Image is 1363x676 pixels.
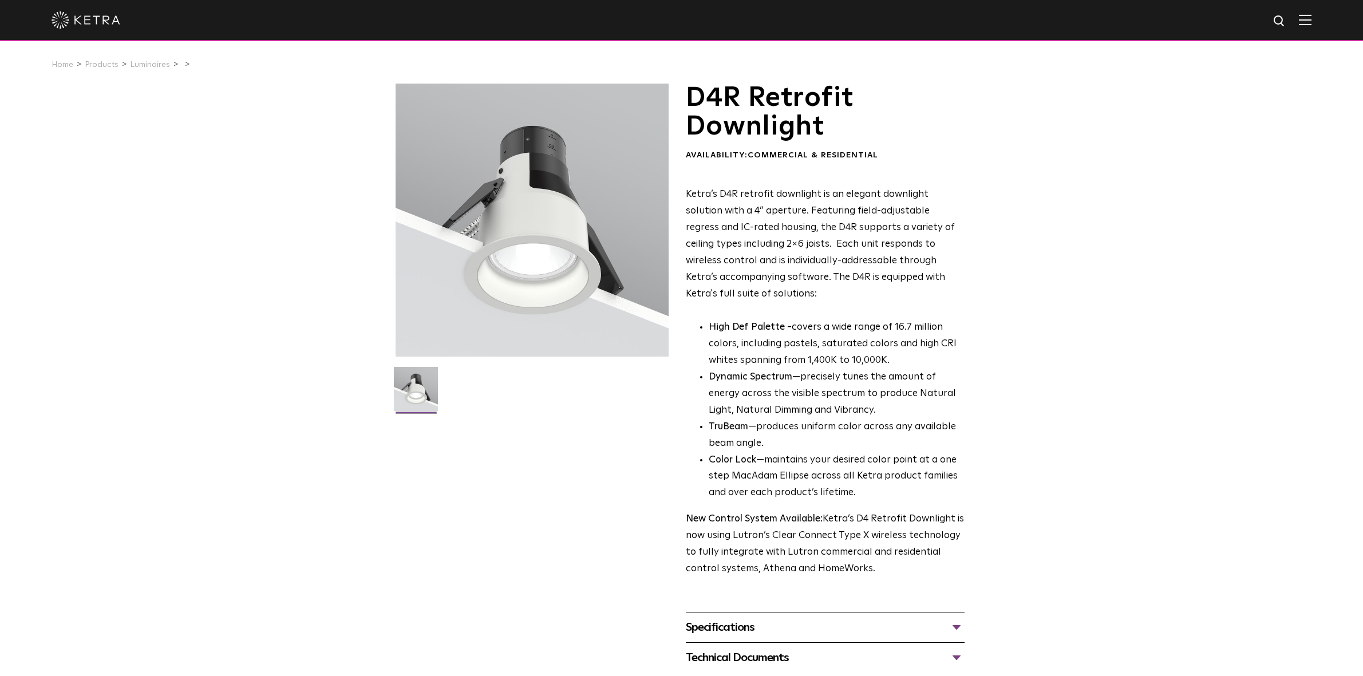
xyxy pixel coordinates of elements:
p: Ketra’s D4 Retrofit Downlight is now using Lutron’s Clear Connect Type X wireless technology to f... [686,511,965,578]
p: Ketra’s D4R retrofit downlight is an elegant downlight solution with a 4” aperture. Featuring fie... [686,187,965,302]
strong: Dynamic Spectrum [709,372,792,382]
div: Specifications [686,618,965,637]
strong: TruBeam [709,422,748,432]
img: D4R Retrofit Downlight [394,367,438,420]
img: search icon [1273,14,1287,29]
img: ketra-logo-2019-white [52,11,120,29]
a: Products [85,61,118,69]
a: Luminaires [130,61,170,69]
strong: High Def Palette - [709,322,792,332]
strong: Color Lock [709,455,756,465]
h1: D4R Retrofit Downlight [686,84,965,141]
div: Technical Documents [686,649,965,667]
strong: New Control System Available: [686,514,823,524]
p: covers a wide range of 16.7 million colors, including pastels, saturated colors and high CRI whit... [709,319,965,369]
a: Home [52,61,73,69]
li: —maintains your desired color point at a one step MacAdam Ellipse across all Ketra product famili... [709,452,965,502]
div: Availability: [686,150,965,161]
span: Commercial & Residential [748,151,878,159]
li: —produces uniform color across any available beam angle. [709,419,965,452]
img: Hamburger%20Nav.svg [1299,14,1311,25]
li: —precisely tunes the amount of energy across the visible spectrum to produce Natural Light, Natur... [709,369,965,419]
